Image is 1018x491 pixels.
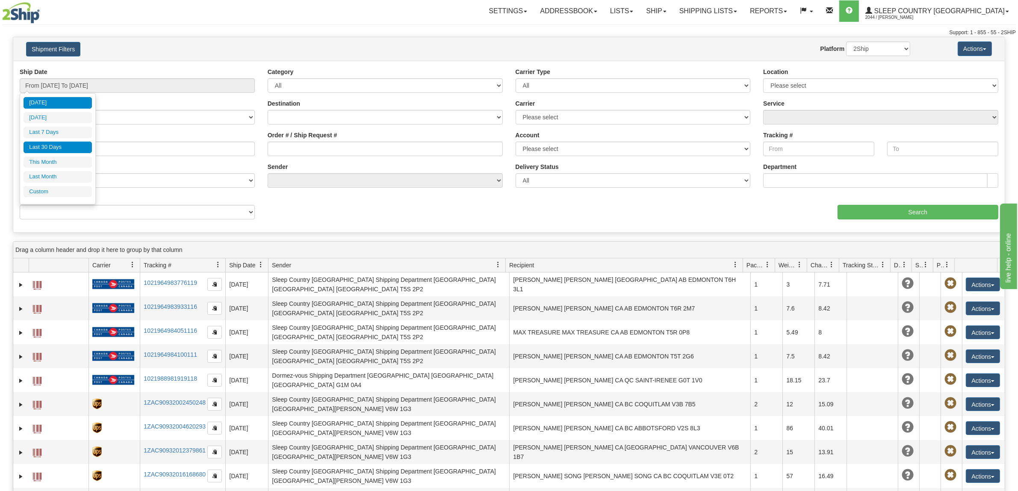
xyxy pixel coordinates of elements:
td: 23.7 [814,368,847,392]
a: 1ZAC90932004620293 [144,423,206,430]
button: Actions [966,397,1000,411]
button: Actions [966,421,1000,435]
a: Charge filter column settings [824,257,839,272]
label: Delivery Status [516,163,559,171]
img: 20 - Canada Post [92,303,134,314]
a: 1ZAC90932002450248 [144,399,206,406]
a: Expand [17,281,25,289]
td: [PERSON_NAME] [PERSON_NAME] CA AB EDMONTON T5T 2G6 [509,344,750,368]
span: Pickup Status [937,261,944,269]
a: Packages filter column settings [760,257,775,272]
span: Unknown [902,421,914,433]
a: Ship [640,0,673,22]
td: Sleep Country [GEOGRAPHIC_DATA] Shipping Department [GEOGRAPHIC_DATA] [GEOGRAPHIC_DATA] [GEOGRAPH... [268,272,509,296]
div: grid grouping header [13,242,1005,258]
img: 8 - UPS [92,447,101,457]
label: Department [763,163,797,171]
td: [DATE] [225,272,268,296]
button: Copy to clipboard [207,278,222,291]
a: Shipping lists [673,0,744,22]
a: Expand [17,305,25,313]
a: Weight filter column settings [792,257,807,272]
a: Label [33,373,41,387]
li: This Month [24,157,92,168]
a: 1ZAC90932016168680 [144,471,206,478]
label: Carrier [516,99,535,108]
td: 12 [782,392,814,416]
td: 8 [814,320,847,344]
span: Tracking Status [843,261,880,269]
td: 8.42 [814,296,847,320]
a: Label [33,445,41,458]
span: Pickup Not Assigned [944,469,956,481]
span: Unknown [902,469,914,481]
span: Delivery Status [894,261,901,269]
td: [PERSON_NAME] [PERSON_NAME] CA BC COQUITLAM V3B 7B5 [509,392,750,416]
td: [PERSON_NAME] [PERSON_NAME] CA [GEOGRAPHIC_DATA] VANCOUVER V6B 1B7 [509,440,750,464]
td: Sleep Country [GEOGRAPHIC_DATA] Shipping Department [GEOGRAPHIC_DATA] [GEOGRAPHIC_DATA][PERSON_NA... [268,440,509,464]
li: [DATE] [24,97,92,109]
label: Sender [268,163,288,171]
span: Unknown [902,397,914,409]
label: Tracking # [763,131,793,139]
td: 16.49 [814,464,847,488]
label: Order # / Ship Request # [268,131,337,139]
a: Label [33,325,41,339]
td: 15.09 [814,392,847,416]
span: Pickup Not Assigned [944,325,956,337]
li: Last 30 Days [24,142,92,153]
button: Copy to clipboard [207,446,222,458]
span: Sleep Country [GEOGRAPHIC_DATA] [872,7,1005,15]
span: Ship Date [229,261,255,269]
td: Sleep Country [GEOGRAPHIC_DATA] Shipping Department [GEOGRAPHIC_DATA] [GEOGRAPHIC_DATA][PERSON_NA... [268,416,509,440]
td: 7.6 [782,296,814,320]
li: Last 7 Days [24,127,92,138]
a: Expand [17,352,25,361]
td: [DATE] [225,392,268,416]
td: 1 [750,320,782,344]
button: Copy to clipboard [207,470,222,482]
div: live help - online [6,5,79,15]
td: [DATE] [225,440,268,464]
a: 1ZAC90932012379861 [144,447,206,454]
img: 20 - Canada Post [92,327,134,337]
a: Sender filter column settings [491,257,505,272]
span: Tracking # [144,261,171,269]
a: Expand [17,448,25,457]
td: 18.15 [782,368,814,392]
span: Recipient [509,261,534,269]
a: 1021964983933116 [144,303,197,310]
span: Shipment Issues [915,261,923,269]
td: 1 [750,368,782,392]
span: Unknown [902,445,914,457]
td: MAX TREASURE MAX TREASURE CA AB EDMONTON T5R 0P8 [509,320,750,344]
label: Platform [820,44,845,53]
td: 1 [750,344,782,368]
a: Settings [482,0,534,22]
a: Expand [17,424,25,433]
img: 20 - Canada Post [92,375,134,385]
a: 1021964984051116 [144,327,197,334]
a: Sleep Country [GEOGRAPHIC_DATA] 2044 / [PERSON_NAME] [859,0,1015,22]
td: 13.91 [814,440,847,464]
td: 2 [750,392,782,416]
a: Expand [17,328,25,337]
td: 7.5 [782,344,814,368]
span: Packages [747,261,764,269]
a: Label [33,349,41,363]
img: 8 - UPS [92,399,101,409]
a: Label [33,301,41,315]
a: Label [33,397,41,411]
td: [DATE] [225,296,268,320]
li: Last Month [24,171,92,183]
td: Sleep Country [GEOGRAPHIC_DATA] Shipping Department [GEOGRAPHIC_DATA] [GEOGRAPHIC_DATA] [GEOGRAPH... [268,320,509,344]
td: 86 [782,416,814,440]
button: Copy to clipboard [207,350,222,363]
td: 7.71 [814,272,847,296]
button: Copy to clipboard [207,374,222,387]
span: 2044 / [PERSON_NAME] [865,13,929,22]
a: Pickup Status filter column settings [940,257,954,272]
a: Expand [17,472,25,481]
button: Copy to clipboard [207,422,222,435]
td: 1 [750,272,782,296]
